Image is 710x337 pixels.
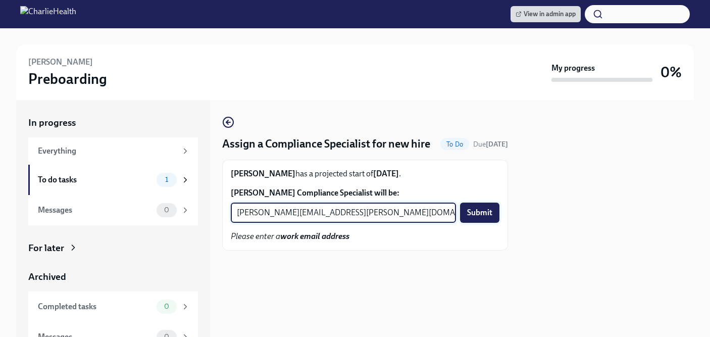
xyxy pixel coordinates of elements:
a: Everything [28,137,198,165]
span: View in admin app [516,9,576,19]
span: Submit [467,208,492,218]
a: For later [28,242,198,255]
div: Everything [38,146,177,157]
label: [PERSON_NAME] Compliance Specialist will be: [231,187,499,199]
div: Completed tasks [38,301,153,312]
button: Submit [460,203,499,223]
span: 0 [158,303,175,310]
span: 0 [158,206,175,214]
strong: [DATE] [373,169,399,178]
h3: Preboarding [28,70,107,88]
strong: [PERSON_NAME] [231,169,295,178]
div: For later [28,242,64,255]
h4: Assign a Compliance Specialist for new hire [222,136,430,152]
span: 1 [159,176,174,183]
span: To Do [440,140,469,148]
a: Archived [28,270,198,283]
input: Enter their work email address [231,203,456,223]
p: has a projected start of . [231,168,499,179]
div: To do tasks [38,174,153,185]
h3: 0% [661,63,682,81]
img: CharlieHealth [20,6,76,22]
em: Please enter a [231,231,349,241]
a: Messages0 [28,195,198,225]
a: Completed tasks0 [28,292,198,322]
a: View in admin app [511,6,581,22]
a: In progress [28,116,198,129]
span: October 7th, 2025 09:00 [473,139,508,149]
a: To do tasks1 [28,165,198,195]
div: Messages [38,205,153,216]
h6: [PERSON_NAME] [28,57,93,68]
strong: work email address [280,231,349,241]
span: Due [473,140,508,149]
strong: [DATE] [486,140,508,149]
strong: My progress [551,63,595,74]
